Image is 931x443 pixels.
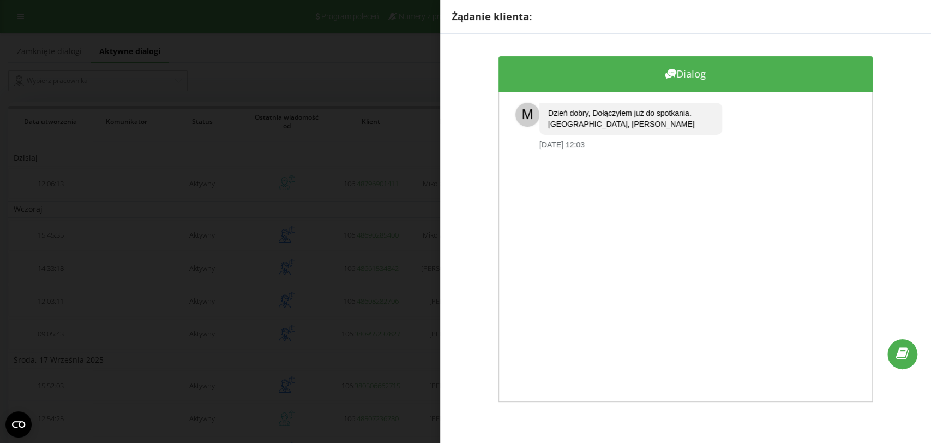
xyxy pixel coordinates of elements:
button: Open CMP widget [5,411,32,438]
div: Żądanie klienta: [452,10,920,24]
div: Dialog [498,56,873,92]
div: [DATE] 12:03 [539,140,585,150]
div: M [515,103,539,127]
div: Dzień dobry, Dołączyłem już do spotkania. [GEOGRAPHIC_DATA], [PERSON_NAME] [539,103,722,135]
